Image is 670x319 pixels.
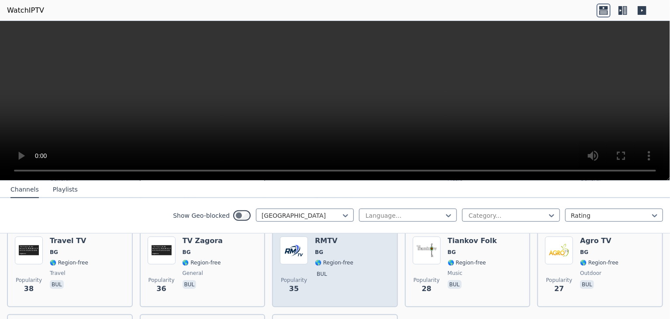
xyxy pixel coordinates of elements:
span: 27 [554,284,564,294]
span: 28 [422,284,432,294]
span: Popularity [149,277,175,284]
span: Popularity [546,277,572,284]
h6: TV Zagora [183,237,223,245]
span: Popularity [281,277,307,284]
span: 🌎 Region-free [183,259,221,266]
span: BG [50,249,58,256]
span: 🌎 Region-free [315,259,353,266]
a: WatchIPTV [7,5,44,16]
span: Popularity [16,277,42,284]
p: bul [580,280,594,289]
label: Show Geo-blocked [173,211,230,220]
span: BG [580,249,588,256]
img: TV Zagora [148,237,176,264]
button: Channels [10,182,39,198]
h6: RMTV [315,237,353,245]
p: bul [50,280,64,289]
span: travel [50,270,66,277]
img: Agro TV [545,237,573,264]
span: BG [183,249,191,256]
span: music [448,270,463,277]
span: Popularity [414,277,440,284]
img: Travel TV [15,237,43,264]
p: bul [183,280,197,289]
span: BG [315,249,323,256]
img: Tiankov Folk [413,237,441,264]
span: outdoor [580,270,601,277]
span: 38 [24,284,34,294]
h6: Tiankov Folk [448,237,497,245]
span: 36 [156,284,166,294]
img: RMTV [280,237,308,264]
span: 35 [289,284,299,294]
span: 🌎 Region-free [580,259,618,266]
h6: Travel TV [50,237,88,245]
span: 🌎 Region-free [448,259,486,266]
p: bul [448,280,462,289]
span: general [183,270,203,277]
button: Playlists [53,182,78,198]
p: bul [315,270,329,278]
span: 🌎 Region-free [50,259,88,266]
span: BG [448,249,456,256]
h6: Agro TV [580,237,618,245]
